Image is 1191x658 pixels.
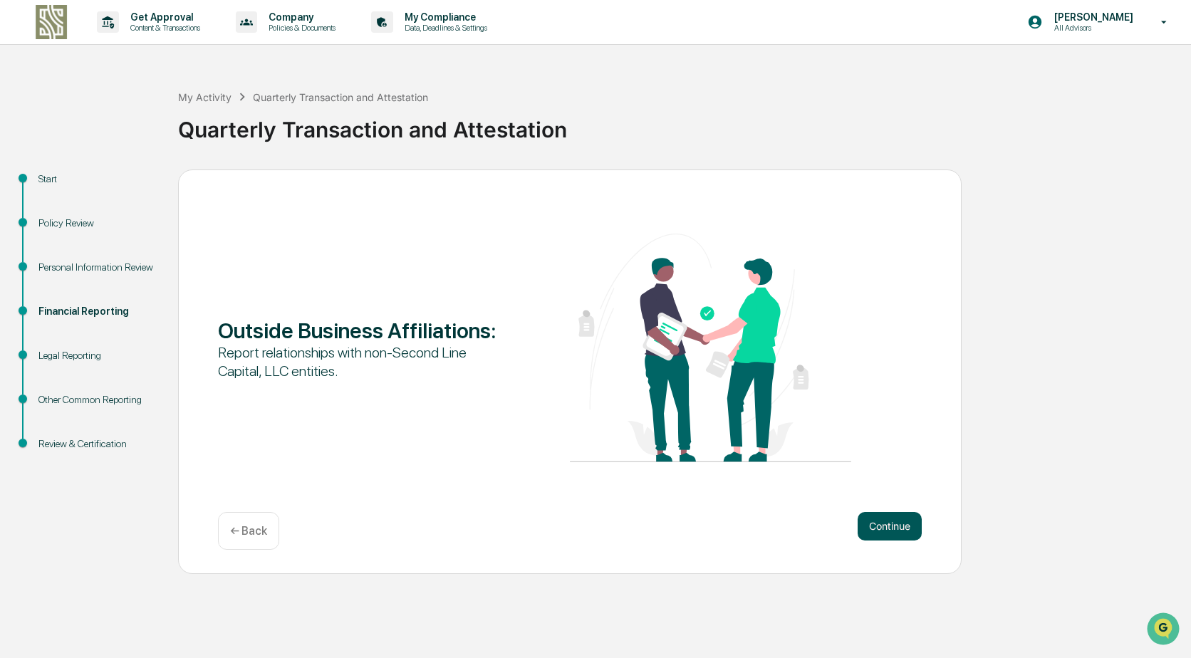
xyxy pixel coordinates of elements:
p: Get Approval [119,11,207,23]
div: Start new chat [48,109,234,123]
div: Policy Review [38,216,155,231]
p: Company [257,11,343,23]
p: All Advisors [1043,23,1140,33]
p: Content & Transactions [119,23,207,33]
a: 🗄️Attestations [98,174,182,199]
div: Start [38,172,155,187]
div: Other Common Reporting [38,392,155,407]
div: Review & Certification [38,437,155,451]
p: Policies & Documents [257,23,343,33]
p: How can we help? [14,30,259,53]
p: Data, Deadlines & Settings [393,23,494,33]
div: 🖐️ [14,181,26,192]
div: Personal Information Review [38,260,155,275]
p: ← Back [230,524,267,538]
div: 🔎 [14,208,26,219]
a: 🔎Data Lookup [9,201,95,226]
div: 🗄️ [103,181,115,192]
a: 🖐️Preclearance [9,174,98,199]
div: Financial Reporting [38,304,155,319]
span: Data Lookup [28,207,90,221]
button: Start new chat [242,113,259,130]
div: Report relationships with non-Second Line Capital, LLC entities. [218,343,499,380]
a: Powered byPylon [100,241,172,252]
div: Legal Reporting [38,348,155,363]
span: Pylon [142,241,172,252]
img: Outside Business Affiliations [570,234,851,462]
button: Continue [858,512,922,540]
div: Quarterly Transaction and Attestation [253,91,428,103]
iframe: Open customer support [1145,611,1184,649]
p: My Compliance [393,11,494,23]
span: Attestations [118,179,177,194]
img: 1746055101610-c473b297-6a78-478c-a979-82029cc54cd1 [14,109,40,135]
div: Outside Business Affiliations : [218,318,499,343]
div: We're available if you need us! [48,123,180,135]
div: My Activity [178,91,232,103]
p: [PERSON_NAME] [1043,11,1140,23]
span: Preclearance [28,179,92,194]
img: logo [34,5,68,39]
div: Quarterly Transaction and Attestation [178,105,1184,142]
